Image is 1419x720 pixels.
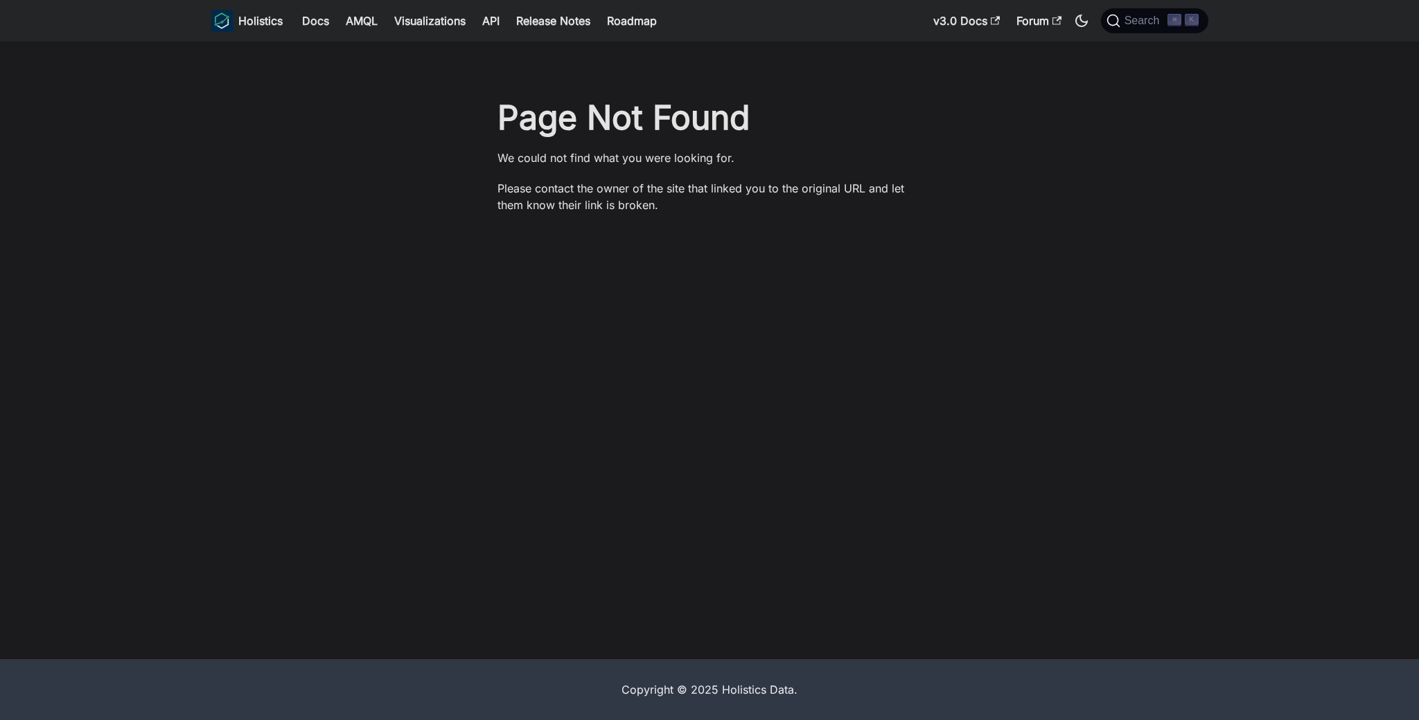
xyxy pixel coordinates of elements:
b: Holistics [238,12,283,29]
h1: Page Not Found [497,97,922,138]
a: Release Notes [508,10,599,32]
p: Please contact the owner of the site that linked you to the original URL and let them know their ... [497,180,922,213]
kbd: K [1185,14,1199,26]
img: Holistics [211,10,233,32]
a: Roadmap [599,10,665,32]
button: Search (Command+K) [1101,8,1208,33]
a: Visualizations [386,10,474,32]
p: We could not find what you were looking for. [497,150,922,166]
span: Search [1120,15,1168,27]
a: AMQL [337,10,386,32]
button: Switch between dark and light mode (currently dark mode) [1070,10,1093,32]
a: Forum [1008,10,1070,32]
kbd: ⌘ [1167,14,1181,26]
a: HolisticsHolistics [211,10,283,32]
a: v3.0 Docs [925,10,1008,32]
div: Copyright © 2025 Holistics Data. [269,681,1150,698]
a: API [474,10,508,32]
a: Docs [294,10,337,32]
